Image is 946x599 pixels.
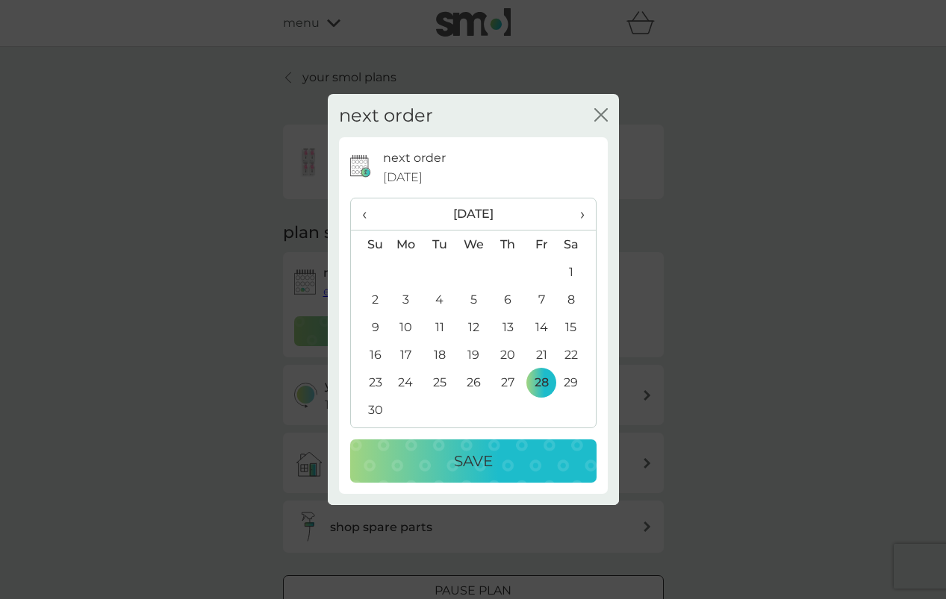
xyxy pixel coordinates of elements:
[351,286,389,313] td: 2
[454,449,493,473] p: Save
[525,341,558,369] td: 21
[491,230,524,259] th: Th
[339,105,433,127] h2: next order
[558,230,595,259] th: Sa
[491,369,524,396] td: 27
[351,396,389,424] td: 30
[423,286,456,313] td: 4
[351,341,389,369] td: 16
[558,369,595,396] td: 29
[569,198,584,230] span: ›
[456,286,491,313] td: 5
[351,369,389,396] td: 23
[558,341,595,369] td: 22
[456,230,491,259] th: We
[351,313,389,341] td: 9
[389,341,423,369] td: 17
[456,369,491,396] td: 26
[423,313,456,341] td: 11
[350,439,597,483] button: Save
[389,313,423,341] td: 10
[456,341,491,369] td: 19
[362,198,378,230] span: ‹
[525,369,558,396] td: 28
[525,286,558,313] td: 7
[389,230,423,259] th: Mo
[491,286,524,313] td: 6
[525,313,558,341] td: 14
[351,230,389,259] th: Su
[456,313,491,341] td: 12
[491,313,524,341] td: 13
[423,369,456,396] td: 25
[558,286,595,313] td: 8
[423,341,456,369] td: 18
[558,313,595,341] td: 15
[491,341,524,369] td: 20
[389,286,423,313] td: 3
[594,108,608,124] button: close
[383,168,423,187] span: [DATE]
[423,230,456,259] th: Tu
[525,230,558,259] th: Fr
[389,198,558,230] th: [DATE]
[389,369,423,396] td: 24
[558,258,595,286] td: 1
[383,148,446,168] p: next order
